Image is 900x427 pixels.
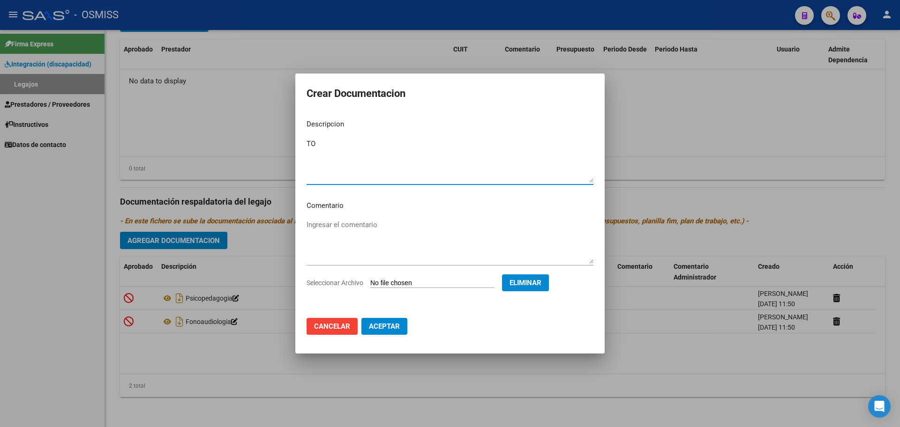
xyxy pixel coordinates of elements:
span: Eliminar [510,279,541,287]
span: Aceptar [369,322,400,331]
button: Aceptar [361,318,407,335]
button: Cancelar [307,318,358,335]
span: Seleccionar Archivo [307,279,363,287]
h2: Crear Documentacion [307,85,593,103]
span: Cancelar [314,322,350,331]
button: Eliminar [502,274,549,291]
p: Comentario [307,200,593,211]
div: Open Intercom Messenger [868,395,891,418]
p: Descripcion [307,119,593,130]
